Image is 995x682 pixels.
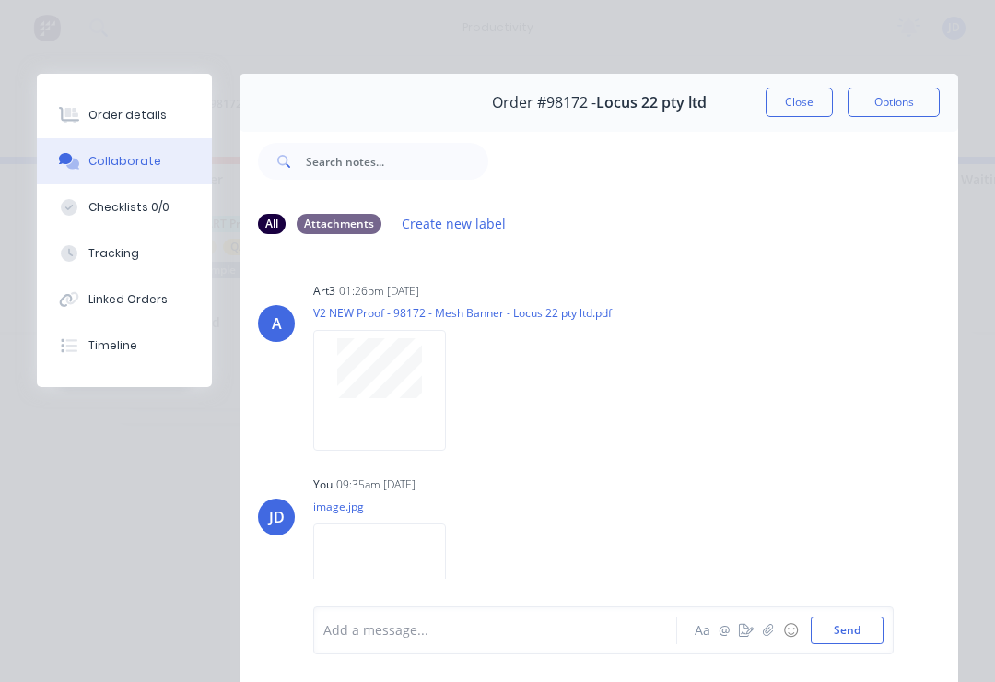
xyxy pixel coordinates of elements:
[713,619,735,641] button: @
[313,305,612,321] p: V2 NEW Proof - 98172 - Mesh Banner - Locus 22 pty ltd.pdf
[596,94,707,112] span: Locus 22 pty ltd
[88,153,161,170] div: Collaborate
[269,506,285,528] div: JD
[37,323,212,369] button: Timeline
[336,476,416,493] div: 09:35am [DATE]
[339,283,419,300] div: 01:26pm [DATE]
[258,214,286,234] div: All
[37,276,212,323] button: Linked Orders
[306,143,488,180] input: Search notes...
[88,107,167,123] div: Order details
[297,214,381,234] div: Attachments
[88,291,168,308] div: Linked Orders
[88,199,170,216] div: Checklists 0/0
[313,476,333,493] div: You
[313,499,464,514] p: image.jpg
[492,94,596,112] span: Order #98172 -
[88,245,139,262] div: Tracking
[811,617,884,644] button: Send
[37,230,212,276] button: Tracking
[766,88,833,117] button: Close
[37,138,212,184] button: Collaborate
[691,619,713,641] button: Aa
[37,92,212,138] button: Order details
[848,88,940,117] button: Options
[88,337,137,354] div: Timeline
[779,619,802,641] button: ☺
[392,211,516,236] button: Create new label
[313,283,335,300] div: art3
[37,184,212,230] button: Checklists 0/0
[272,312,282,335] div: A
